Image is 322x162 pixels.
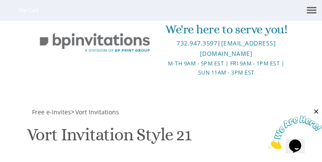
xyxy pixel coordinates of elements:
[177,39,217,47] a: 732.947.3597
[27,125,191,151] h1: Vort Invitation Style 21
[161,38,290,59] div: |
[161,59,290,78] div: M-Th 9am - 5pm EST | Fri 9am - 1pm EST | Sun 11am - 3pm EST
[31,27,158,58] img: BP Invitation Loft
[161,21,290,38] div: We're here to serve you!
[75,108,119,116] span: Vort Invitations
[200,39,276,58] a: [EMAIL_ADDRESS][DOMAIN_NAME]
[74,108,119,116] a: Vort Invitations
[71,108,119,116] span: >
[32,108,71,116] span: Free e-Invites
[268,108,322,149] iframe: chat widget
[31,108,71,116] a: Free e-Invites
